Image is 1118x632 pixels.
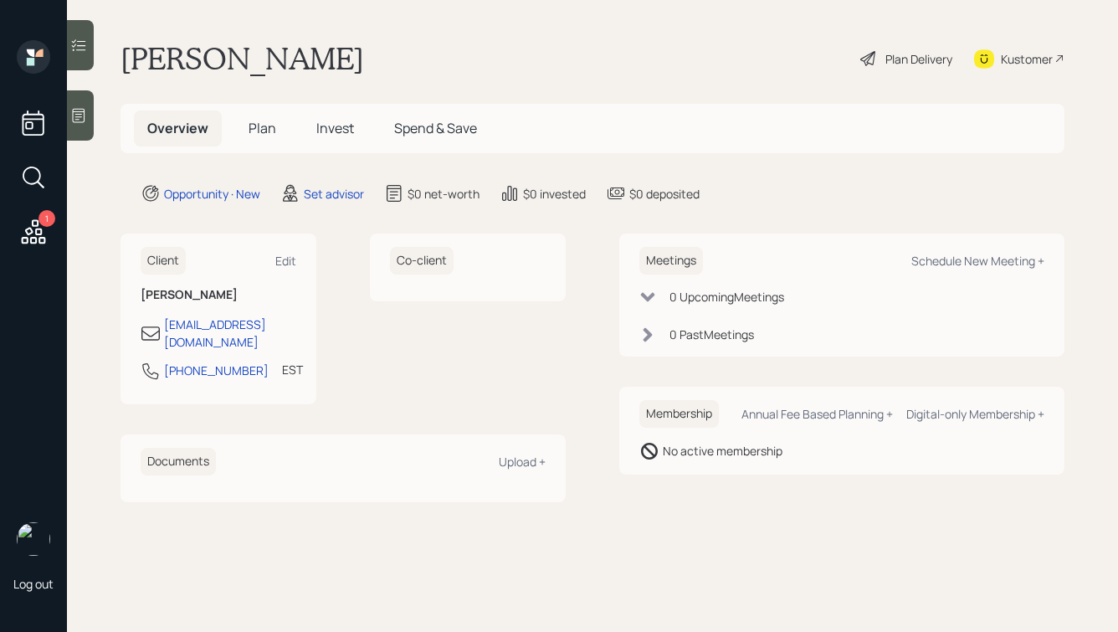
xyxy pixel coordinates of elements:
span: Plan [249,119,276,137]
img: hunter_neumayer.jpg [17,522,50,556]
div: Schedule New Meeting + [911,253,1044,269]
span: Invest [316,119,354,137]
h6: Co-client [390,247,454,275]
div: 0 Upcoming Meeting s [669,288,784,306]
div: Log out [13,576,54,592]
div: $0 invested [523,185,586,203]
div: Annual Fee Based Planning + [741,406,893,422]
div: 1 [38,210,55,227]
div: Upload + [499,454,546,470]
div: Set advisor [304,185,364,203]
span: Overview [147,119,208,137]
h6: Membership [639,400,719,428]
div: Edit [275,253,296,269]
div: Kustomer [1001,50,1053,68]
div: [EMAIL_ADDRESS][DOMAIN_NAME] [164,316,296,351]
div: No active membership [663,442,782,460]
div: [PHONE_NUMBER] [164,362,269,379]
div: 0 Past Meeting s [669,326,754,343]
span: Spend & Save [394,119,477,137]
h6: Documents [141,448,216,475]
h6: Client [141,247,186,275]
div: $0 deposited [629,185,700,203]
h6: Meetings [639,247,703,275]
div: EST [282,361,303,378]
div: Digital-only Membership + [906,406,1044,422]
div: Plan Delivery [885,50,952,68]
h6: [PERSON_NAME] [141,288,296,302]
div: $0 net-worth [408,185,480,203]
h1: [PERSON_NAME] [121,40,364,77]
div: Opportunity · New [164,185,260,203]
